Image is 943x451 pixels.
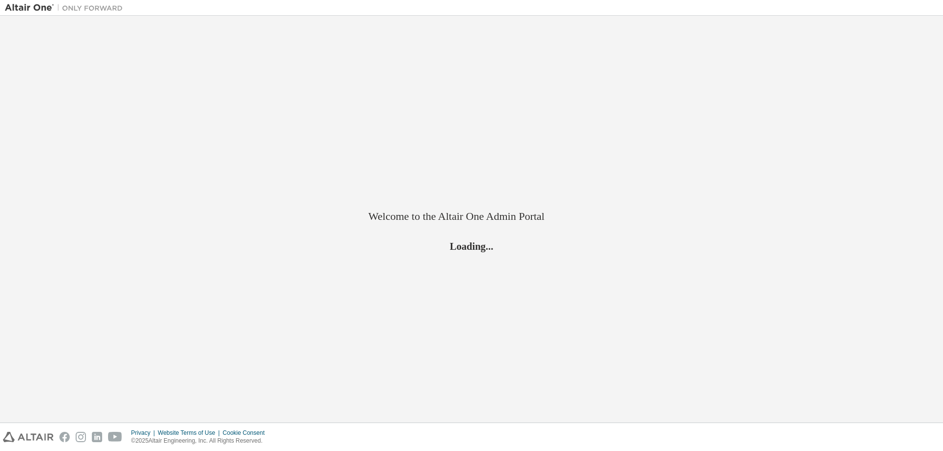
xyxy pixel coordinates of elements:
[131,429,158,437] div: Privacy
[76,432,86,442] img: instagram.svg
[158,429,222,437] div: Website Terms of Use
[131,437,271,445] p: © 2025 Altair Engineering, Inc. All Rights Reserved.
[3,432,54,442] img: altair_logo.svg
[368,239,575,252] h2: Loading...
[59,432,70,442] img: facebook.svg
[92,432,102,442] img: linkedin.svg
[368,210,575,223] h2: Welcome to the Altair One Admin Portal
[5,3,128,13] img: Altair One
[222,429,270,437] div: Cookie Consent
[108,432,122,442] img: youtube.svg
